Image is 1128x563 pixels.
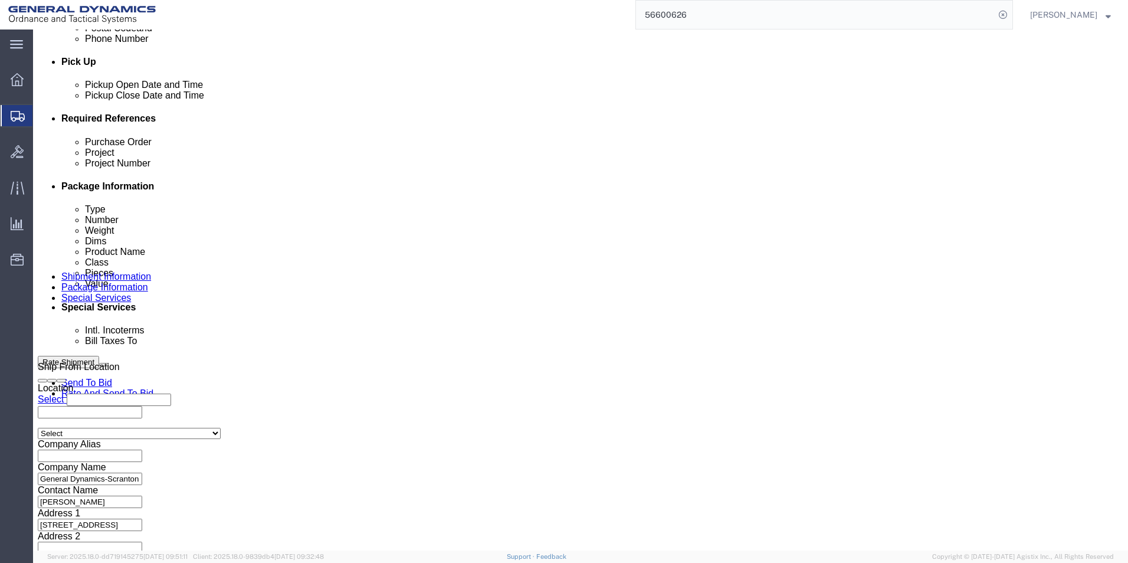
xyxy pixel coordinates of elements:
span: Client: 2025.18.0-9839db4 [193,553,324,560]
iframe: FS Legacy Container [33,30,1128,551]
img: logo [8,6,156,24]
span: Copyright © [DATE]-[DATE] Agistix Inc., All Rights Reserved [932,552,1114,562]
span: Britney Atkins [1030,8,1097,21]
span: Server: 2025.18.0-dd719145275 [47,553,188,560]
a: Feedback [536,553,566,560]
span: [DATE] 09:32:48 [274,553,324,560]
button: [PERSON_NAME] [1029,8,1111,22]
span: [DATE] 09:51:11 [143,553,188,560]
input: Search for shipment number, reference number [636,1,995,29]
a: Support [507,553,536,560]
